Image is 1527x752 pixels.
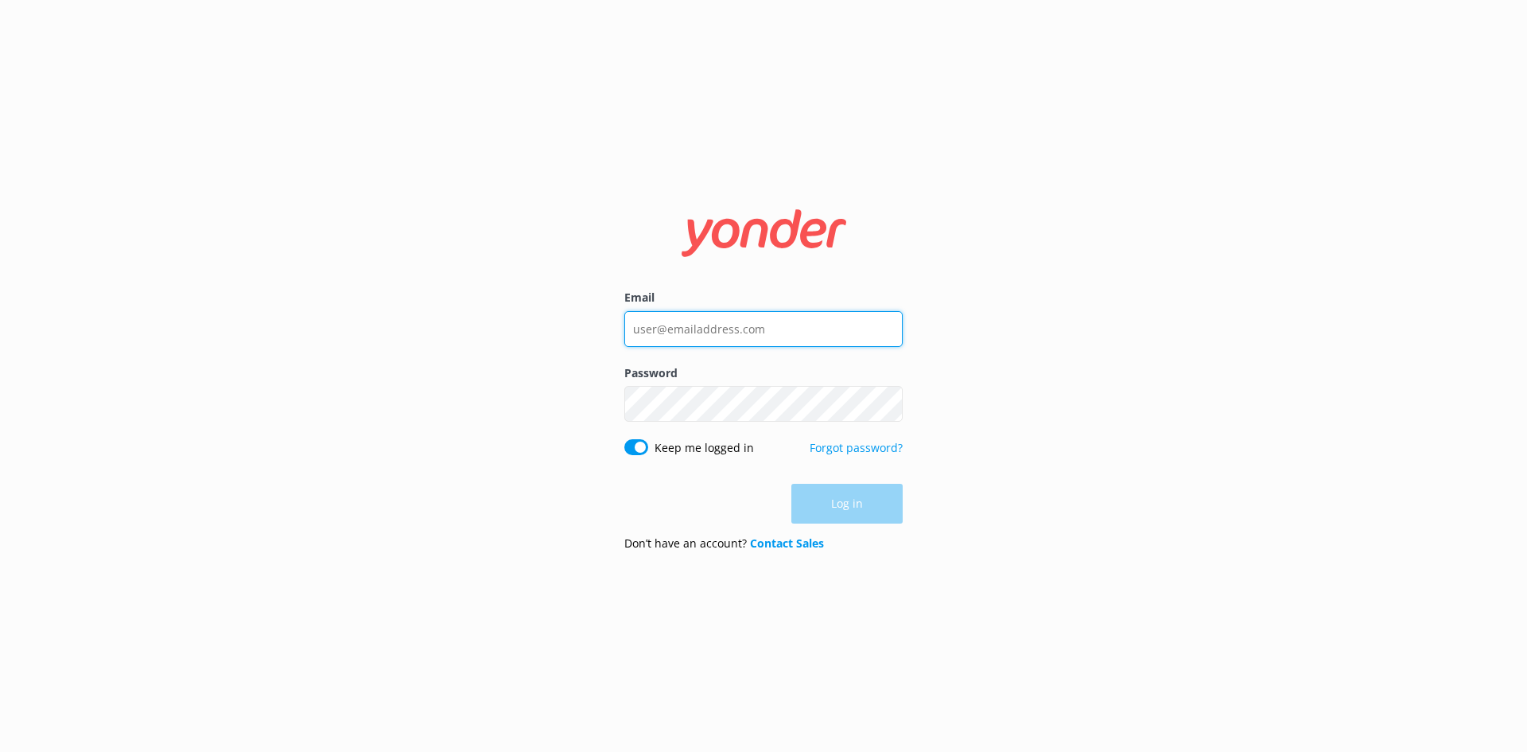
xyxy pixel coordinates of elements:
button: Show password [871,388,903,420]
p: Don’t have an account? [624,535,824,552]
a: Contact Sales [750,536,824,551]
label: Password [624,364,903,382]
label: Email [624,289,903,306]
input: user@emailaddress.com [624,311,903,347]
a: Forgot password? [810,440,903,455]
label: Keep me logged in [655,439,754,457]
